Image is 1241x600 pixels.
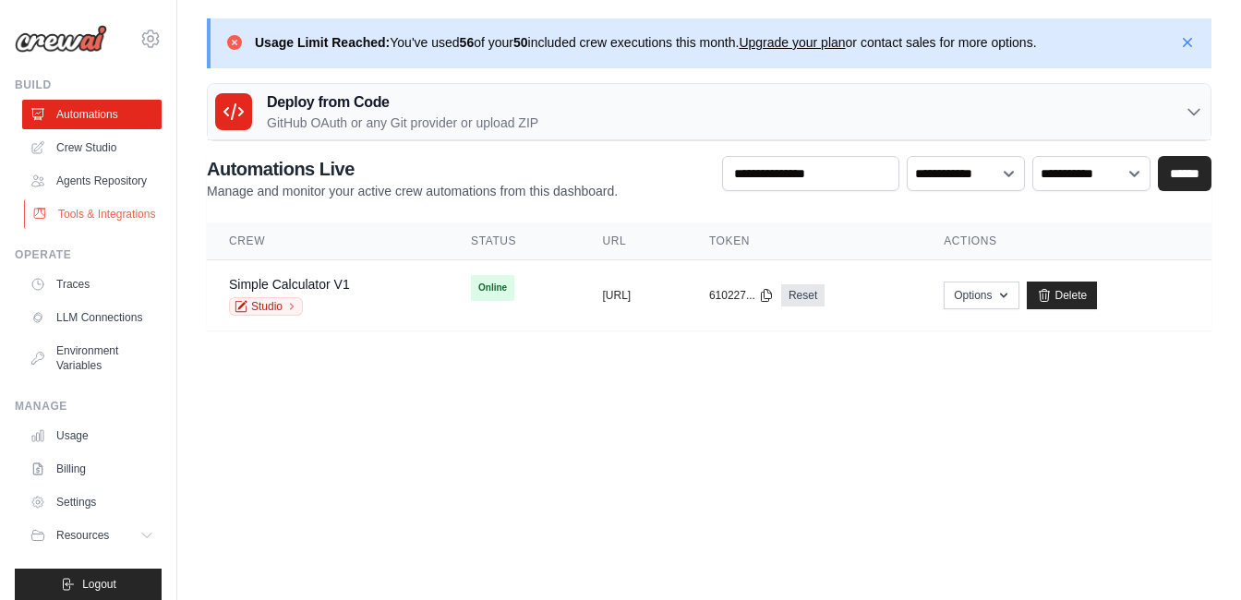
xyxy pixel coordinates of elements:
strong: Usage Limit Reached: [255,35,390,50]
button: Options [944,282,1018,309]
p: You've used of your included crew executions this month. or contact sales for more options. [255,33,1037,52]
th: Token [687,222,922,260]
a: Settings [22,487,162,517]
p: GitHub OAuth or any Git provider or upload ZIP [267,114,538,132]
img: Logo [15,25,107,53]
span: Resources [56,528,109,543]
button: Logout [15,569,162,600]
a: Tools & Integrations [24,199,163,229]
a: Upgrade your plan [739,35,845,50]
a: Automations [22,100,162,129]
a: Billing [22,454,162,484]
div: Operate [15,247,162,262]
a: Traces [22,270,162,299]
th: URL [581,222,687,260]
th: Actions [922,222,1211,260]
div: Build [15,78,162,92]
a: Delete [1027,282,1098,309]
span: Logout [82,577,116,592]
a: Studio [229,297,303,316]
span: Online [471,275,514,301]
h3: Deploy from Code [267,91,538,114]
a: LLM Connections [22,303,162,332]
a: Agents Repository [22,166,162,196]
strong: 50 [513,35,528,50]
iframe: Chat Widget [1149,511,1241,600]
a: Usage [22,421,162,450]
h2: Automations Live [207,156,618,182]
p: Manage and monitor your active crew automations from this dashboard. [207,182,618,200]
div: Manage [15,399,162,414]
a: Environment Variables [22,336,162,380]
strong: 56 [460,35,475,50]
a: Simple Calculator V1 [229,277,350,292]
a: Crew Studio [22,133,162,162]
a: Reset [781,284,825,306]
button: 610227... [709,288,774,303]
th: Crew [207,222,449,260]
th: Status [449,222,580,260]
button: Resources [22,521,162,550]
